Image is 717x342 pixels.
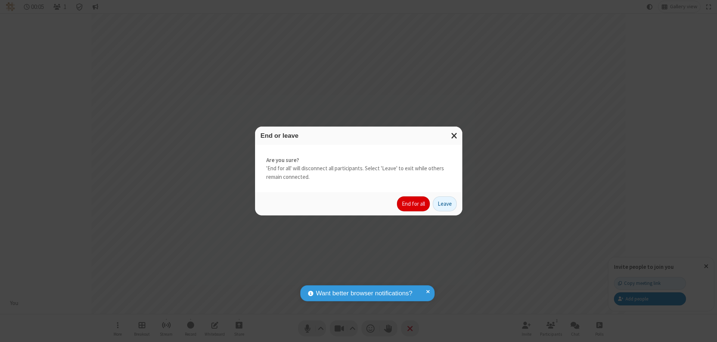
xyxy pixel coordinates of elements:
button: Leave [433,196,457,211]
h3: End or leave [261,132,457,139]
button: Close modal [447,127,462,145]
strong: Are you sure? [266,156,451,165]
div: 'End for all' will disconnect all participants. Select 'Leave' to exit while others remain connec... [255,145,462,193]
span: Want better browser notifications? [316,289,412,298]
button: End for all [397,196,430,211]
